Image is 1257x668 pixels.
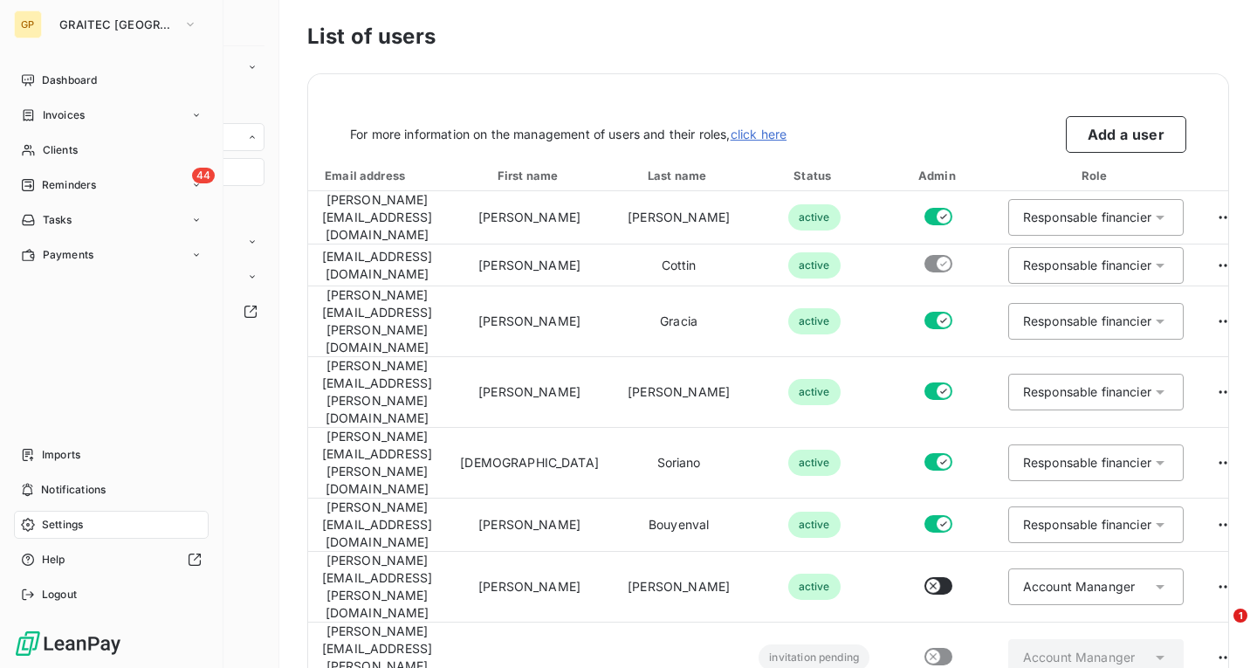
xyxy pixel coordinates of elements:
[1023,209,1151,226] div: Responsable financier
[43,247,93,263] span: Payments
[43,107,85,123] span: Invoices
[1023,578,1135,596] div: Account Mananger
[1023,649,1135,666] div: Account Mananger
[308,357,446,428] td: [PERSON_NAME][EMAIL_ADDRESS][PERSON_NAME][DOMAIN_NAME]
[446,244,613,286] td: [PERSON_NAME]
[788,308,841,334] span: active
[613,552,745,623] td: [PERSON_NAME]
[446,499,613,552] td: [PERSON_NAME]
[998,167,1194,184] div: Role
[1023,516,1151,534] div: Responsable financier
[42,447,80,463] span: Imports
[308,160,446,191] th: Toggle SortBy
[43,142,78,158] span: Clients
[887,167,991,184] div: Admin
[446,191,613,244] td: [PERSON_NAME]
[613,286,745,357] td: Gracia
[1023,313,1151,330] div: Responsable financier
[613,191,745,244] td: [PERSON_NAME]
[43,212,72,228] span: Tasks
[613,244,745,286] td: Cottin
[41,482,106,498] span: Notifications
[14,546,209,574] a: Help
[1066,116,1186,153] button: Add a user
[788,379,841,405] span: active
[308,286,446,357] td: [PERSON_NAME][EMAIL_ADDRESS][PERSON_NAME][DOMAIN_NAME]
[745,160,883,191] th: Toggle SortBy
[788,450,841,476] span: active
[42,587,77,603] span: Logout
[308,552,446,623] td: [PERSON_NAME][EMAIL_ADDRESS][PERSON_NAME][DOMAIN_NAME]
[1023,257,1151,274] div: Responsable financier
[308,191,446,244] td: [PERSON_NAME][EMAIL_ADDRESS][DOMAIN_NAME]
[1233,609,1247,623] span: 1
[59,17,176,31] span: GRAITEC [GEOGRAPHIC_DATA]
[1023,454,1151,472] div: Responsable financier
[613,428,745,499] td: Soriano
[350,126,786,143] span: For more information on the management of users and their roles,
[450,167,609,184] div: First name
[446,552,613,623] td: [PERSON_NAME]
[192,168,215,183] span: 44
[308,244,446,286] td: [EMAIL_ADDRESS][DOMAIN_NAME]
[446,286,613,357] td: [PERSON_NAME]
[308,428,446,499] td: [PERSON_NAME][EMAIL_ADDRESS][PERSON_NAME][DOMAIN_NAME]
[307,21,1229,52] h3: List of users
[42,552,65,568] span: Help
[1198,609,1240,651] iframe: Intercom live chat
[788,574,841,600] span: active
[42,177,96,193] span: Reminders
[446,428,613,499] td: [DEMOGRAPHIC_DATA]
[731,127,787,141] a: click here
[308,499,446,552] td: [PERSON_NAME][EMAIL_ADDRESS][DOMAIN_NAME]
[312,167,443,184] div: Email address
[1023,383,1151,401] div: Responsable financier
[42,72,97,88] span: Dashboard
[446,160,613,191] th: Toggle SortBy
[613,357,745,428] td: [PERSON_NAME]
[748,167,880,184] div: Status
[446,357,613,428] td: [PERSON_NAME]
[14,10,42,38] div: GP
[788,512,841,538] span: active
[613,160,745,191] th: Toggle SortBy
[616,167,741,184] div: Last name
[788,252,841,279] span: active
[788,204,841,231] span: active
[42,517,83,533] span: Settings
[613,499,745,552] td: Bouyenval
[14,630,122,658] img: Logo LeanPay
